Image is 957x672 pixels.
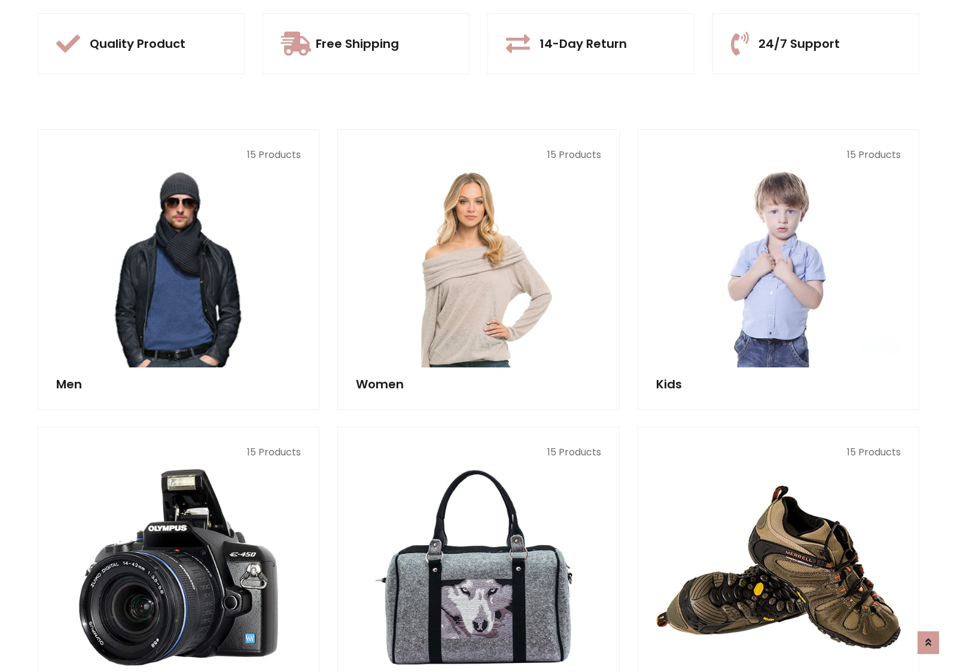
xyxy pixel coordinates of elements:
[56,148,301,162] p: 15 Products
[90,37,185,51] h5: Quality Product
[540,37,627,51] h5: 14-Day Return
[656,377,901,391] h5: Kids
[356,445,601,460] p: 15 Products
[656,445,901,460] p: 15 Products
[316,37,399,51] h5: Free Shipping
[356,148,601,162] p: 15 Products
[758,37,840,51] h5: 24/7 Support
[356,377,601,391] h5: Women
[656,148,901,162] p: 15 Products
[56,377,301,391] h5: Men
[56,445,301,460] p: 15 Products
